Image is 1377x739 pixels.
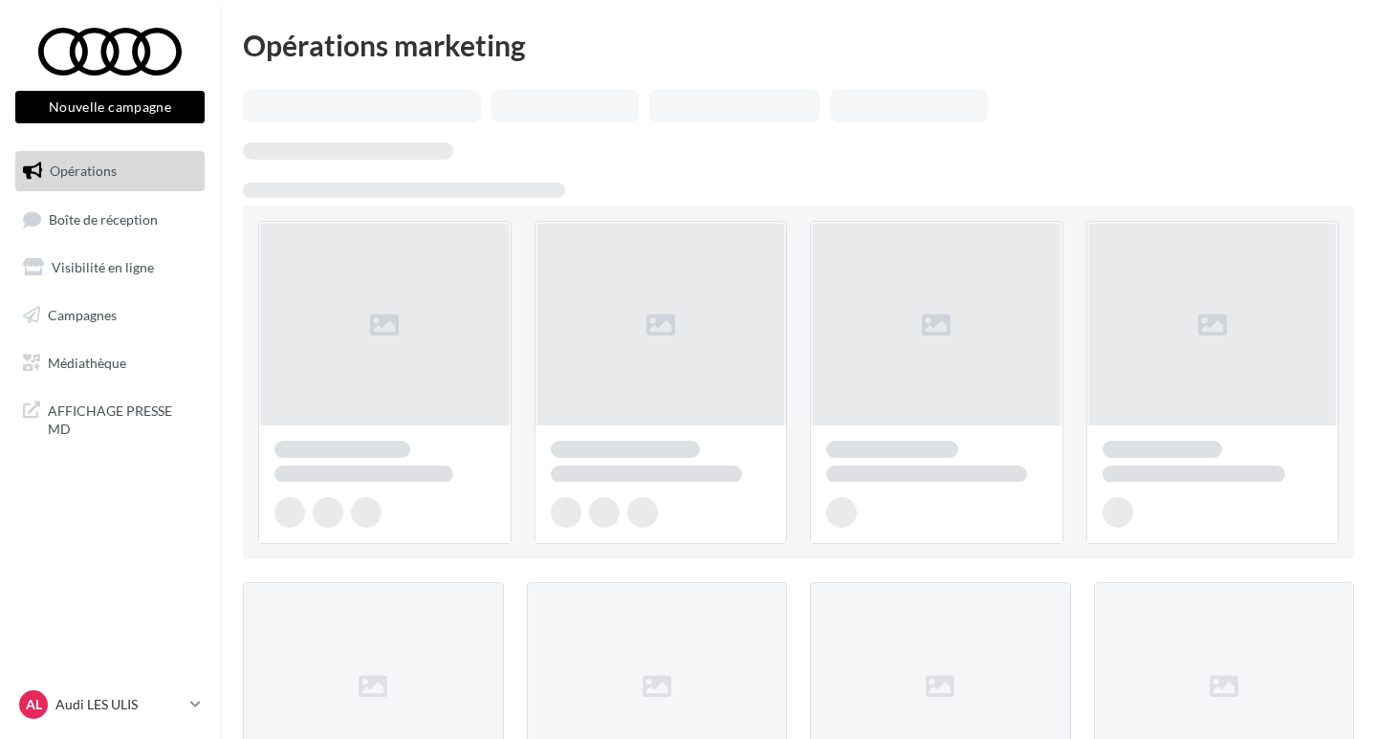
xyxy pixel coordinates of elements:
span: Visibilité en ligne [52,259,154,275]
a: Boîte de réception [11,199,208,240]
div: Opérations marketing [243,31,1354,59]
a: Médiathèque [11,343,208,383]
span: Boîte de réception [49,210,158,227]
a: AFFICHAGE PRESSE MD [11,390,208,446]
p: Audi LES ULIS [55,695,183,714]
span: Campagnes [48,307,117,323]
a: AL Audi LES ULIS [15,686,205,723]
span: Médiathèque [48,354,126,370]
span: AL [26,695,42,714]
span: AFFICHAGE PRESSE MD [48,398,197,439]
a: Opérations [11,151,208,191]
button: Nouvelle campagne [15,91,205,123]
a: Visibilité en ligne [11,248,208,288]
a: Campagnes [11,295,208,336]
span: Opérations [50,163,117,179]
